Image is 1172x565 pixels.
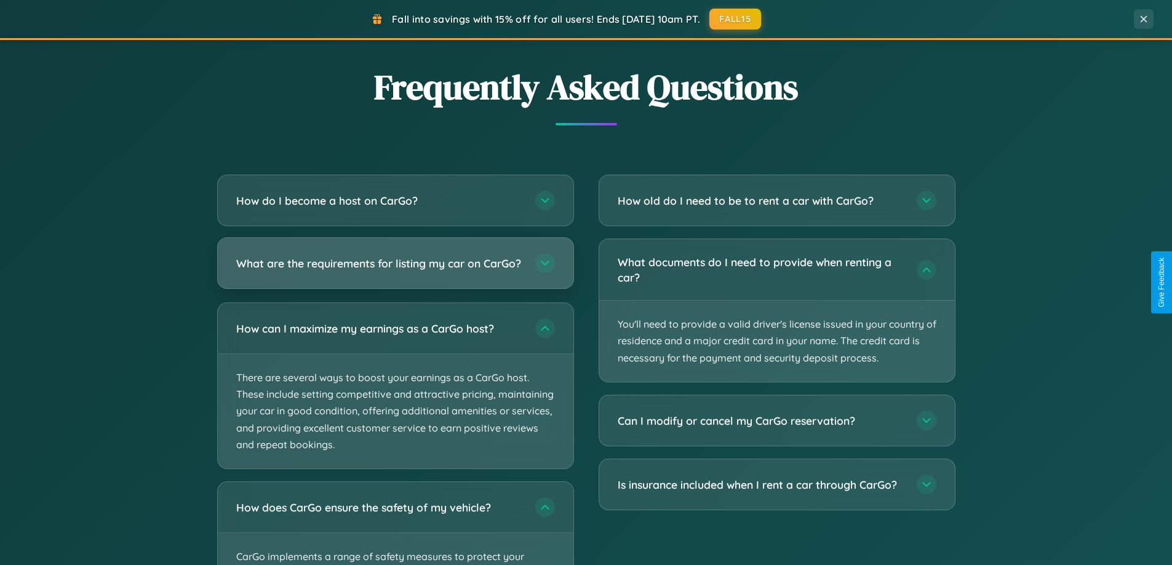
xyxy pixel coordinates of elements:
[618,255,904,285] h3: What documents do I need to provide when renting a car?
[709,9,761,30] button: FALL15
[1157,258,1166,307] div: Give Feedback
[618,193,904,208] h3: How old do I need to be to rent a car with CarGo?
[217,63,955,111] h2: Frequently Asked Questions
[618,477,904,492] h3: Is insurance included when I rent a car through CarGo?
[618,413,904,429] h3: Can I modify or cancel my CarGo reservation?
[599,301,955,382] p: You'll need to provide a valid driver's license issued in your country of residence and a major c...
[236,500,523,515] h3: How does CarGo ensure the safety of my vehicle?
[236,193,523,208] h3: How do I become a host on CarGo?
[236,321,523,336] h3: How can I maximize my earnings as a CarGo host?
[236,256,523,271] h3: What are the requirements for listing my car on CarGo?
[392,13,700,25] span: Fall into savings with 15% off for all users! Ends [DATE] 10am PT.
[218,354,573,468] p: There are several ways to boost your earnings as a CarGo host. These include setting competitive ...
